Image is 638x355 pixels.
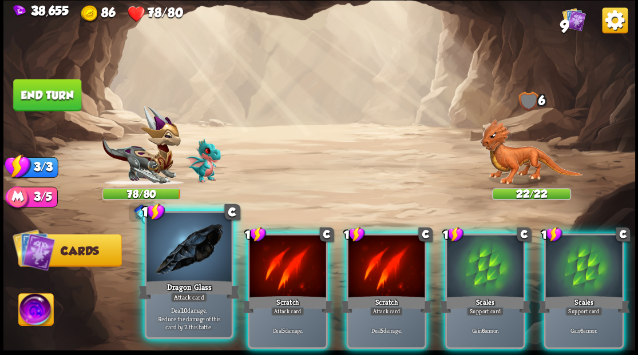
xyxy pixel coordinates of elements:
[616,227,630,241] div: C
[418,227,433,241] div: C
[271,306,304,316] div: Attack card
[251,326,324,334] p: Deal damage.
[127,5,183,22] div: Health
[81,5,115,22] div: Gold
[492,91,570,111] div: 6
[517,227,531,241] div: C
[370,306,403,316] div: Attack card
[562,7,585,31] img: Cards_Icon.png
[381,326,383,334] b: 5
[101,5,115,19] span: 86
[102,106,181,185] img: Chevalier_Dragon.png
[241,294,333,314] div: Scratch
[127,5,145,22] img: Heart.png
[141,202,165,220] div: 1
[18,293,53,329] img: Ability_Icon.png
[148,306,229,331] p: Deal damage. Reduce the damage of this card by 2 this battle.
[13,79,81,111] button: End turn
[282,326,284,334] b: 5
[547,326,620,334] p: Gain armor.
[493,189,570,198] div: 22/22
[541,226,562,242] div: 1
[466,306,504,316] div: Support card
[442,226,463,242] div: 1
[562,7,585,34] div: View all the cards in your deck
[18,157,58,177] div: 3/3
[343,226,364,242] div: 1
[13,5,26,17] img: Gem.png
[170,292,207,302] div: Attack card
[439,294,530,314] div: Scales
[480,119,582,185] img: Earth_Dragon.png
[81,5,98,22] img: Gold.png
[18,186,57,207] div: 3/5
[350,326,422,334] p: Deal damage.
[245,226,266,242] div: 1
[319,227,334,241] div: C
[138,278,240,301] div: Dragon Glass
[340,294,432,314] div: Scratch
[481,326,484,334] b: 6
[565,306,602,316] div: Support card
[133,204,149,219] img: ChevalierSigil.png
[181,306,187,314] b: 10
[18,234,121,266] button: Cards
[5,153,31,179] img: Stamina_Icon.png
[141,213,152,224] div: 0
[580,326,582,334] b: 6
[13,3,69,18] div: Gems
[5,186,30,210] img: Mana_Points.png
[186,138,221,183] img: Void_Dragon_Baby.png
[103,189,180,198] div: 78/80
[224,204,240,220] div: C
[13,228,56,271] img: Cards_Icon.png
[538,294,629,314] div: Scales
[602,7,628,33] img: Options_Button.png
[560,16,569,35] span: 9
[148,5,183,19] span: 78/80
[61,244,99,257] span: Cards
[449,326,521,334] p: Gain armor.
